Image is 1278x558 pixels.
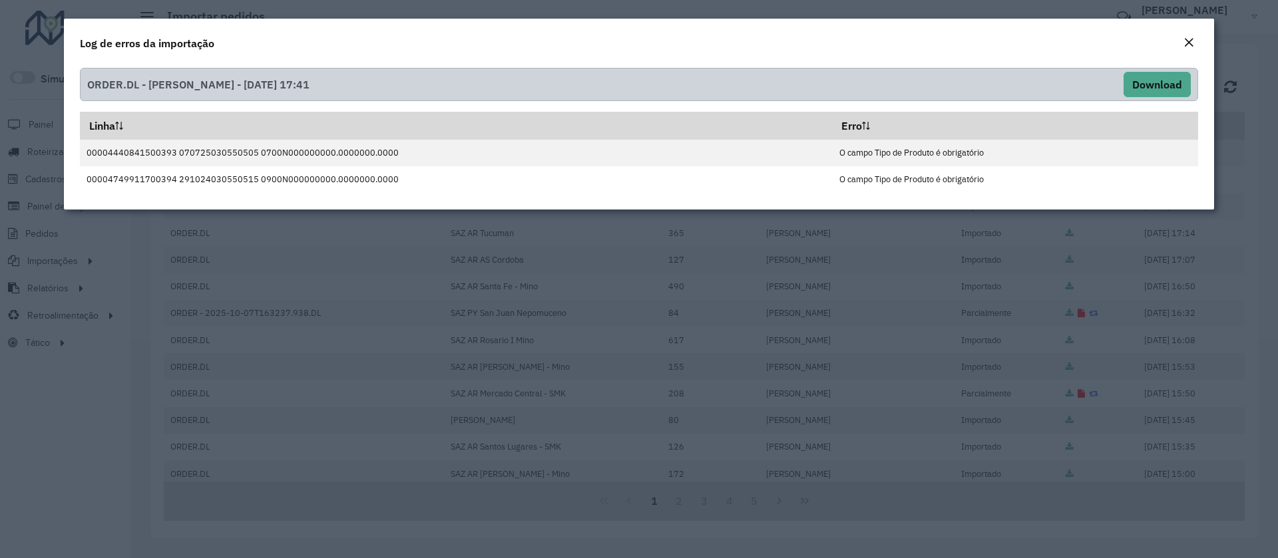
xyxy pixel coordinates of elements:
td: O campo Tipo de Produto é obrigatório [832,140,1197,166]
h4: Log de erros da importação [80,35,214,51]
td: 00004440841500393 070725030550505 0700N000000000.0000000.0000 [80,140,832,166]
span: ORDER.DL - [PERSON_NAME] - [DATE] 17:41 [87,72,310,97]
th: Erro [832,112,1197,140]
td: 00004749911700394 291024030550515 0900N000000000.0000000.0000 [80,166,832,193]
button: Close [1179,35,1198,52]
td: O campo Tipo de Produto é obrigatório [832,166,1197,193]
button: Download [1124,72,1191,97]
th: Linha [80,112,832,140]
em: Fechar [1183,37,1194,48]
